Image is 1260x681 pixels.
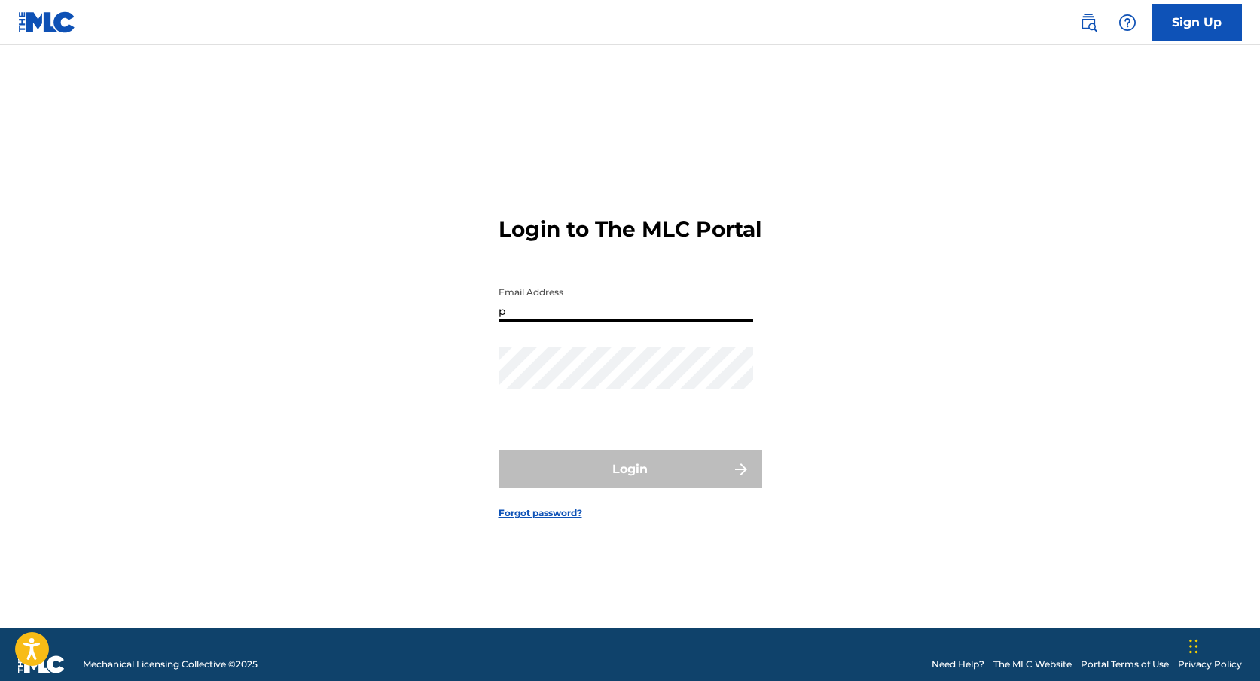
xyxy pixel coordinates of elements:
a: Sign Up [1152,4,1242,41]
h3: Login to The MLC Portal [499,216,761,243]
span: Mechanical Licensing Collective © 2025 [83,658,258,671]
a: Portal Terms of Use [1081,658,1169,671]
img: logo [18,655,65,673]
div: Drag [1189,624,1198,669]
div: Help [1112,8,1143,38]
a: Forgot password? [499,506,582,520]
a: Need Help? [932,658,984,671]
a: Public Search [1073,8,1103,38]
img: MLC Logo [18,11,76,33]
iframe: Chat Widget [1185,609,1260,681]
img: help [1118,14,1136,32]
a: The MLC Website [993,658,1072,671]
a: Privacy Policy [1178,658,1242,671]
img: search [1079,14,1097,32]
